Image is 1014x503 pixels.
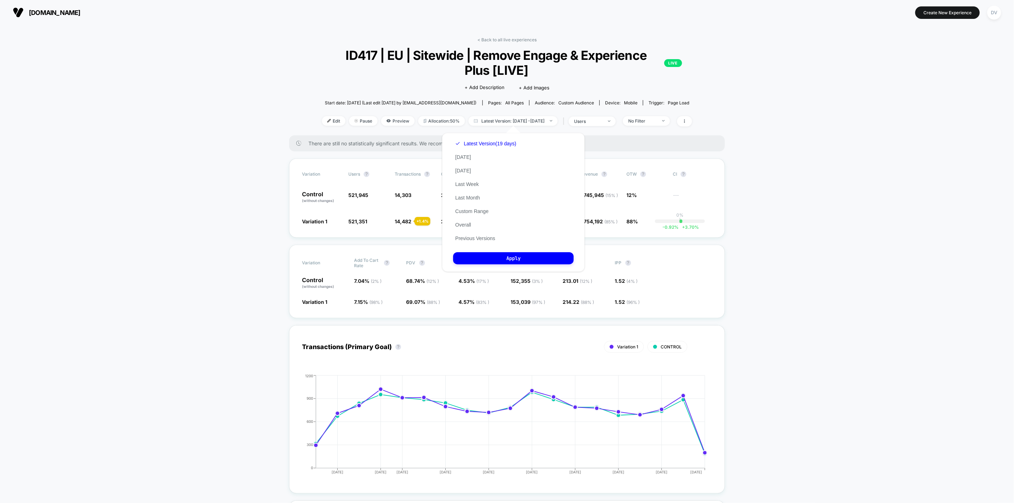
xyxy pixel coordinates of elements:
[440,470,452,474] tspan: [DATE]
[348,192,368,198] span: 521,945
[424,171,430,177] button: ?
[307,419,313,424] tspan: 600
[427,279,439,284] span: ( 12 % )
[311,466,313,470] tspan: 0
[302,198,334,203] span: (without changes)
[574,119,603,124] div: users
[375,470,387,474] tspan: [DATE]
[322,116,345,126] span: Edit
[505,100,524,105] span: all pages
[605,193,618,198] span: ( 15 % )
[302,171,341,177] span: Variation
[532,300,545,305] span: ( 97 % )
[325,100,476,105] span: Start date: [DATE] (Last edit [DATE] by [EMAIL_ADDRESS][DOMAIN_NAME])
[584,192,618,198] span: 745,945
[535,100,594,105] div: Audience:
[406,278,439,284] span: 68.74 %
[626,192,637,198] span: 12%
[453,181,481,187] button: Last Week
[395,192,411,198] span: 14,303
[483,470,495,474] tspan: [DATE]
[302,284,334,289] span: (without changes)
[302,299,327,305] span: Variation 1
[615,260,622,265] span: IPP
[673,171,712,177] span: CI
[13,7,24,18] img: Visually logo
[488,100,524,105] div: Pages:
[348,171,360,177] span: users
[580,218,618,224] span: €
[511,278,543,284] span: 152,355
[550,120,552,121] img: end
[305,373,313,378] tspan: 1200
[302,277,347,289] p: Control
[682,224,685,230] span: +
[327,119,331,123] img: edit
[679,224,699,230] span: 3.70 %
[302,191,341,203] p: Control
[601,171,607,177] button: ?
[664,59,682,67] p: LIVE
[332,48,682,78] span: ID417 | EU | Sitewide | Remove Engage & Experience Plus [LIVE]
[558,100,594,105] span: Custom Audience
[453,167,473,174] button: [DATE]
[615,278,638,284] span: 1.52
[584,218,618,224] span: 754,192
[453,208,491,214] button: Custom Range
[691,470,702,474] tspan: [DATE]
[11,7,83,18] button: [DOMAIN_NAME]
[395,171,421,177] span: Transactions
[302,218,327,224] span: Variation 1
[625,260,631,266] button: ?
[676,212,683,218] p: 0%
[295,374,705,481] div: TRANSACTIONS
[627,300,640,305] span: ( 96 % )
[424,119,426,123] img: rebalance
[395,344,401,350] button: ?
[453,195,482,201] button: Last Month
[453,140,518,147] button: Latest Version(19 days)
[29,9,81,16] span: [DOMAIN_NAME]
[628,118,657,124] div: No Filter
[563,278,592,284] span: 213.01
[662,120,665,121] img: end
[987,6,1001,20] div: DV
[415,217,430,225] div: + 1.4 %
[349,116,378,126] span: Pause
[626,218,638,224] span: 88%
[348,218,367,224] span: 521,351
[617,344,638,349] span: Variation 1
[561,116,569,126] span: |
[381,116,415,126] span: Preview
[459,278,489,284] span: 4.53 %
[354,299,383,305] span: 7.15 %
[427,300,440,305] span: ( 88 % )
[656,470,668,474] tspan: [DATE]
[332,470,344,474] tspan: [DATE]
[395,218,411,224] span: 14,482
[580,279,592,284] span: ( 12 % )
[915,6,980,19] button: Create New Experience
[640,171,646,177] button: ?
[476,279,489,284] span: ( 17 % )
[354,278,381,284] span: 7.04 %
[673,193,712,203] span: ---
[406,260,416,265] span: PDV
[474,119,478,123] img: calendar
[459,299,489,305] span: 4.57 %
[396,470,408,474] tspan: [DATE]
[307,396,313,400] tspan: 900
[465,84,505,91] span: + Add Description
[364,171,369,177] button: ?
[453,222,473,228] button: Overall
[302,258,341,268] span: Variation
[624,100,637,105] span: mobile
[626,171,666,177] span: OTW
[453,252,574,264] button: Apply
[581,300,594,305] span: ( 88 % )
[468,116,558,126] span: Latest Version: [DATE] - [DATE]
[663,224,679,230] span: -0.92 %
[681,171,686,177] button: ?
[532,279,543,284] span: ( 3 % )
[526,470,538,474] tspan: [DATE]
